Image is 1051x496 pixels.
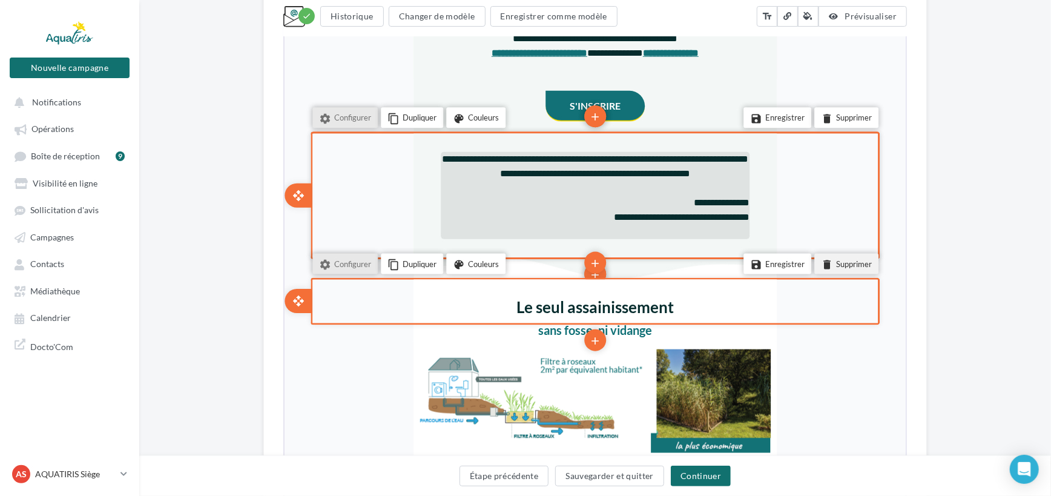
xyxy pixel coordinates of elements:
[30,259,64,269] span: Contacts
[671,466,731,486] button: Continuer
[845,11,897,21] span: Prévisualiser
[536,70,549,87] i: delete
[10,58,130,78] button: Nouvelle campagne
[30,313,71,323] span: Calendrier
[7,117,132,139] a: Opérations
[103,70,115,87] i: content_copy
[530,68,594,88] li: Supprimer le bloc
[320,6,384,27] button: Historique
[7,226,132,248] a: Campagnes
[31,124,74,134] span: Opérations
[162,68,221,88] li: Modifier les couleurs
[762,10,773,22] i: text_fields
[305,71,317,91] i: add
[466,70,478,87] i: save
[555,466,664,486] button: Sauvegarder et quitter
[757,6,777,27] button: text_fields
[7,145,132,167] a: Boîte de réception9
[459,68,527,88] li: Enregistrer le bloc
[7,306,132,328] a: Calendrier
[129,63,492,184] img: En_tete_emailing.jpg
[389,6,486,27] button: Changer de modèle
[96,68,159,88] li: Dupliquer le bloc
[31,151,100,161] span: Boîte de réception
[168,70,180,87] i: color_lens
[7,172,132,194] a: Visibilité en ligne
[7,91,127,113] button: Notifications
[32,97,81,107] span: Notifications
[35,70,47,87] i: settings
[300,70,321,91] li: Ajouter un bloc
[7,280,132,302] a: Médiathèque
[30,232,74,242] span: Campagnes
[302,12,311,21] i: check
[30,205,99,216] span: Sollicitation d'avis
[298,8,315,24] div: Modifications enregistrées
[819,6,907,27] button: Prévisualiser
[16,468,27,480] span: AS
[490,6,618,27] button: Enregistrer comme modèle
[10,463,130,486] a: AS AQUATIRIS Siège
[7,199,132,220] a: Sollicitation d'avis
[8,27,20,39] i: open_with
[28,68,93,88] li: Ce bloc n'est pas compatible avec la fonctionnalité de configuration, cliquez pour plus d'informa...
[35,468,116,480] p: AQUATIRIS Siège
[33,178,97,188] span: Visibilité en ligne
[7,253,132,274] a: Contacts
[7,334,132,357] a: Docto'Com
[30,286,80,296] span: Médiathèque
[1010,455,1039,484] div: Open Intercom Messenger
[30,339,73,352] span: Docto'Com
[116,151,125,161] div: 9
[460,466,549,486] button: Étape précédente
